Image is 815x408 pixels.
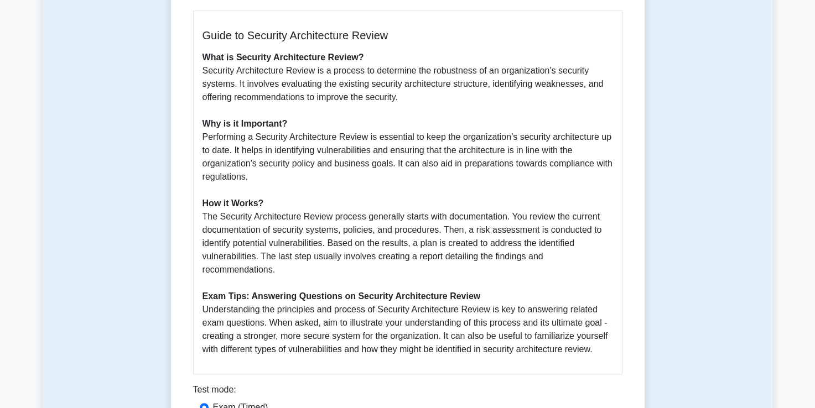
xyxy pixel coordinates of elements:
[203,291,481,301] b: Exam Tips: Answering Questions on Security Architecture Review
[193,383,622,401] div: Test mode:
[203,198,264,208] b: How it Works?
[203,51,613,356] p: Security Architecture Review is a process to determine the robustness of an organization's securi...
[203,119,288,128] b: Why is it Important?
[203,53,364,62] b: What is Security Architecture Review?
[203,29,613,42] h5: Guide to Security Architecture Review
